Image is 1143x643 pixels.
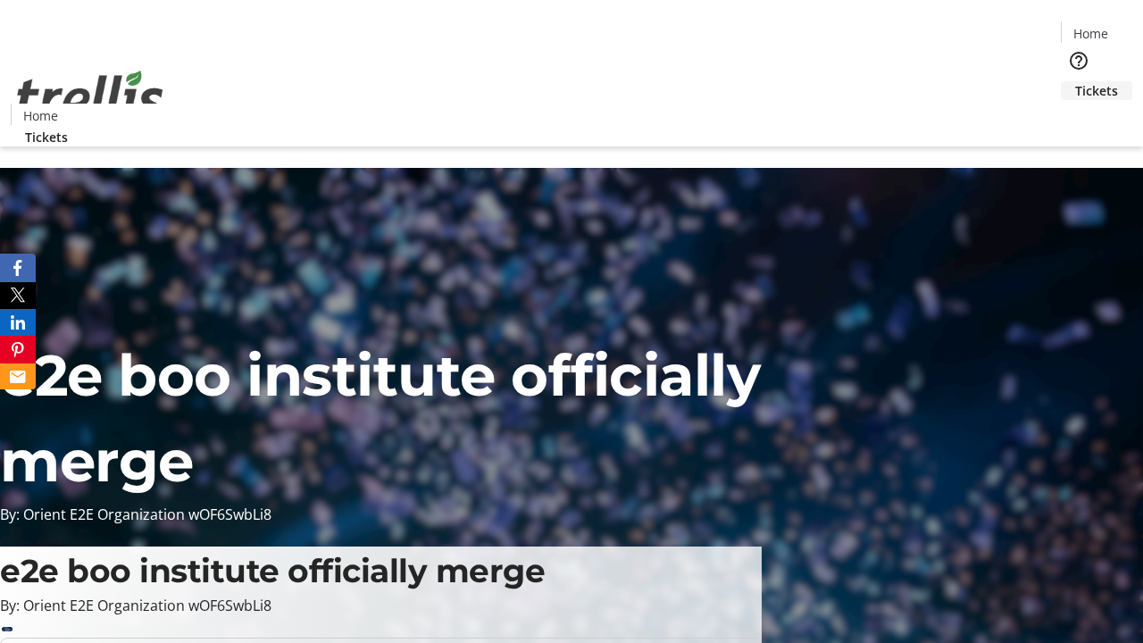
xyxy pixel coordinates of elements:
[11,51,170,140] img: Orient E2E Organization wOF6SwbLi8's Logo
[1061,100,1097,136] button: Cart
[12,106,69,125] a: Home
[23,106,58,125] span: Home
[1075,81,1118,100] span: Tickets
[11,128,82,146] a: Tickets
[1062,24,1119,43] a: Home
[1073,24,1108,43] span: Home
[1061,81,1132,100] a: Tickets
[1061,43,1097,79] button: Help
[25,128,68,146] span: Tickets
